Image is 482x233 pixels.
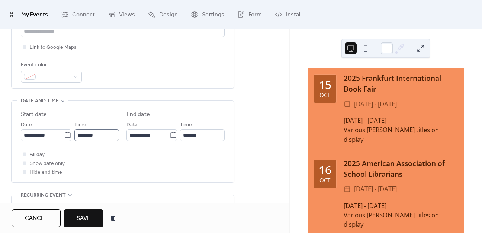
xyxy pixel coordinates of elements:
span: Recurring event [21,191,66,200]
span: Connect [72,9,95,20]
a: Connect [55,3,100,26]
span: All day [30,150,45,159]
span: Design [159,9,178,20]
span: Time [74,121,86,130]
span: Date [126,121,138,130]
span: [DATE] - [DATE] [354,99,397,110]
a: Form [232,3,267,26]
span: Cancel [25,214,48,223]
a: Views [102,3,141,26]
span: Show date only [30,159,65,168]
div: [DATE] - [DATE] Various [PERSON_NAME] titles on display [344,116,458,144]
span: [DATE] - [DATE] [354,184,397,195]
a: Settings [185,3,230,26]
div: 15 [319,79,331,90]
div: 2025 Frankfurt International Book Fair [344,73,458,95]
span: Views [119,9,135,20]
span: Form [248,9,262,20]
span: Link to Google Maps [30,43,77,52]
a: My Events [4,3,54,26]
a: Design [142,3,183,26]
button: Save [64,209,103,227]
span: My Events [21,9,48,20]
div: Start date [21,110,47,119]
span: Settings [202,9,224,20]
div: Oct [319,92,330,98]
div: Event color [21,61,80,70]
div: 2025 American Association of School Librarians [344,158,458,180]
span: Save [77,214,90,223]
div: ​ [344,184,351,195]
span: Install [286,9,301,20]
div: ​ [344,99,351,110]
div: [DATE] - [DATE] Various [PERSON_NAME] titles on display [344,201,458,229]
div: End date [126,110,150,119]
a: Install [269,3,307,26]
div: Oct [319,178,330,183]
span: Time [180,121,192,130]
span: Date and time [21,97,59,106]
span: Hide end time [30,168,62,177]
div: 16 [319,165,331,176]
button: Cancel [12,209,61,227]
span: Date [21,121,32,130]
